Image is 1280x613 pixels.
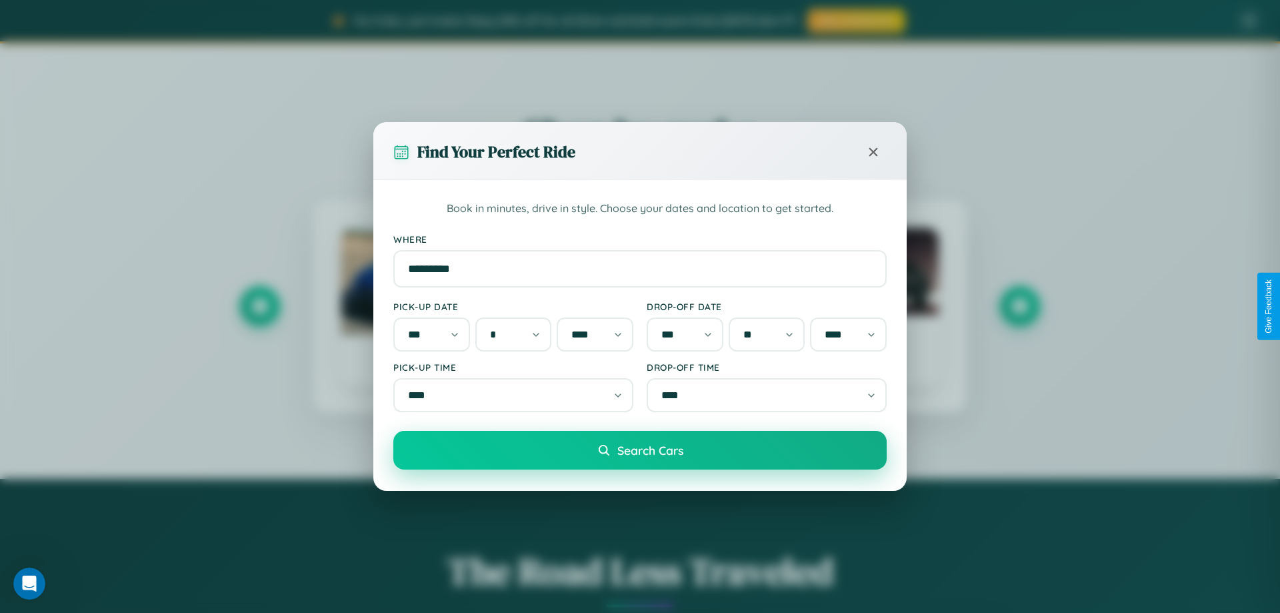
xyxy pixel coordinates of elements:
span: Search Cars [617,443,683,458]
p: Book in minutes, drive in style. Choose your dates and location to get started. [393,200,887,217]
label: Pick-up Time [393,362,633,373]
label: Drop-off Time [647,362,887,373]
h3: Find Your Perfect Ride [417,141,575,163]
label: Pick-up Date [393,301,633,312]
label: Where [393,233,887,245]
button: Search Cars [393,431,887,470]
label: Drop-off Date [647,301,887,312]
